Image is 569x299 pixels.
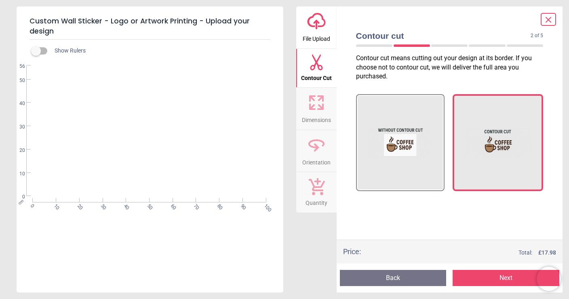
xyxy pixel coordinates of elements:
span: 17.98 [542,249,556,256]
span: 30 [10,124,25,131]
button: Next [453,270,559,286]
span: Orientation [302,155,331,167]
span: Contour cut [356,30,531,42]
span: 20 [10,147,25,154]
button: File Upload [296,6,337,48]
div: Price : [343,246,361,257]
span: 20 [76,203,81,208]
span: 80 [215,203,221,208]
div: Show Rulers [36,46,283,56]
p: Contour cut means cutting out your design at its border. If you choose not to contour cut, we wil... [356,54,550,81]
span: 0 [10,194,25,200]
button: Contour Cut [296,49,337,88]
span: 70 [192,203,198,208]
img: Without contour cut [367,102,434,183]
span: 56 [10,63,25,70]
span: £ [538,249,556,257]
div: Total: [373,249,556,257]
button: Back [340,270,447,286]
button: Orientation [296,130,337,172]
span: 10 [52,203,57,208]
span: File Upload [303,31,330,43]
button: Dimensions [296,88,337,130]
span: 40 [10,100,25,107]
iframe: Brevo live chat [537,267,561,291]
span: 0 [29,203,34,208]
span: Dimensions [302,112,331,124]
span: cm [17,198,25,206]
span: Quantity [306,195,327,207]
span: 100 [262,203,268,208]
span: 50 [145,203,151,208]
h5: Custom Wall Sticker - Logo or Artwork Printing - Upload your design [30,13,270,40]
span: 60 [169,203,174,208]
button: Quantity [296,172,337,213]
span: 10 [10,171,25,177]
span: 50 [10,77,25,84]
span: 2 of 5 [531,32,543,39]
img: With contour cut [464,102,531,183]
span: 30 [99,203,104,208]
span: Contour Cut [301,70,332,82]
span: 40 [122,203,127,208]
span: 90 [239,203,244,208]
